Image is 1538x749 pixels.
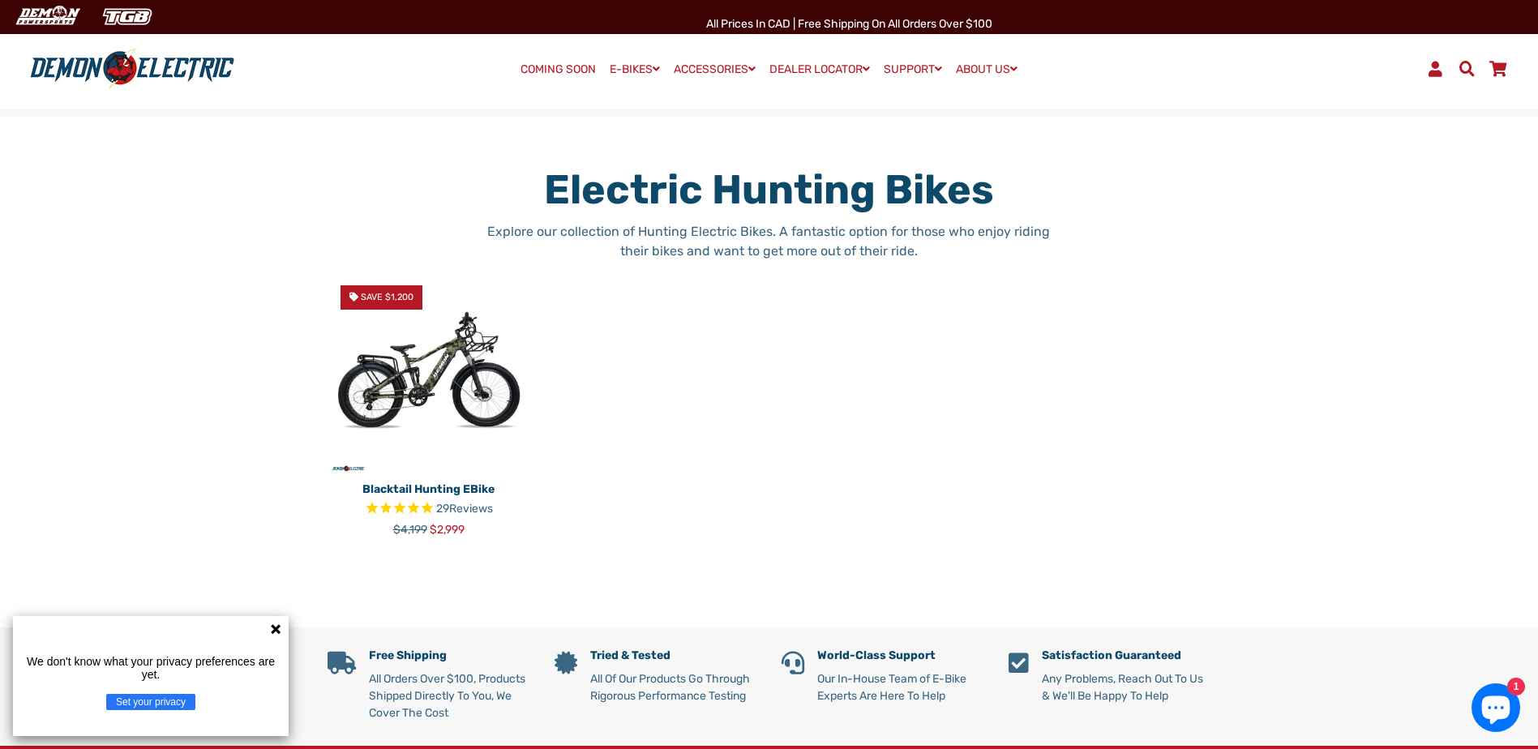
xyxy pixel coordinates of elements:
img: TGB Canada [94,3,161,30]
img: Blacktail Hunting eBike - Demon Electric [328,272,530,475]
a: ACCESSORIES [668,58,761,81]
h5: Free Shipping [369,649,530,663]
a: Blacktail Hunting eBike Rated 4.7 out of 5 stars 29 reviews $4,199 $2,999 [328,475,530,538]
span: Reviews [449,502,493,516]
h5: Tried & Tested [590,649,757,663]
p: All Of Our Products Go Through Rigorous Performance Testing [590,670,757,704]
button: Set your privacy [106,694,195,710]
p: We don't know what your privacy preferences are yet. [19,655,282,681]
a: DEALER LOCATOR [764,58,876,81]
span: 29 reviews [436,502,493,516]
h5: Satisfaction Guaranteed [1042,649,1211,663]
p: Blacktail Hunting eBike [328,481,530,498]
h1: Electric Hunting Bikes [478,165,1060,214]
span: Explore our collection of Hunting Electric Bikes. A fantastic option for those who enjoy riding t... [487,224,1050,259]
a: E-BIKES [604,58,666,81]
p: All Orders Over $100, Products Shipped Directly To You, We Cover The Cost [369,670,530,721]
span: Rated 4.7 out of 5 stars 29 reviews [328,500,530,519]
span: $2,999 [430,523,465,537]
h5: World-Class Support [817,649,984,663]
a: SUPPORT [878,58,948,81]
span: Save $1,200 [361,292,413,302]
a: Blacktail Hunting eBike - Demon Electric Save $1,200 [328,272,530,475]
span: All Prices in CAD | Free shipping on all orders over $100 [706,17,992,31]
a: ABOUT US [950,58,1023,81]
p: Our In-House Team of E-Bike Experts Are Here To Help [817,670,984,704]
a: COMING SOON [515,58,602,81]
p: Any Problems, Reach Out To Us & We'll Be Happy To Help [1042,670,1211,704]
img: Demon Electric [8,3,86,30]
span: $4,199 [393,523,427,537]
inbox-online-store-chat: Shopify online store chat [1467,683,1525,736]
img: Demon Electric logo [24,48,240,90]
